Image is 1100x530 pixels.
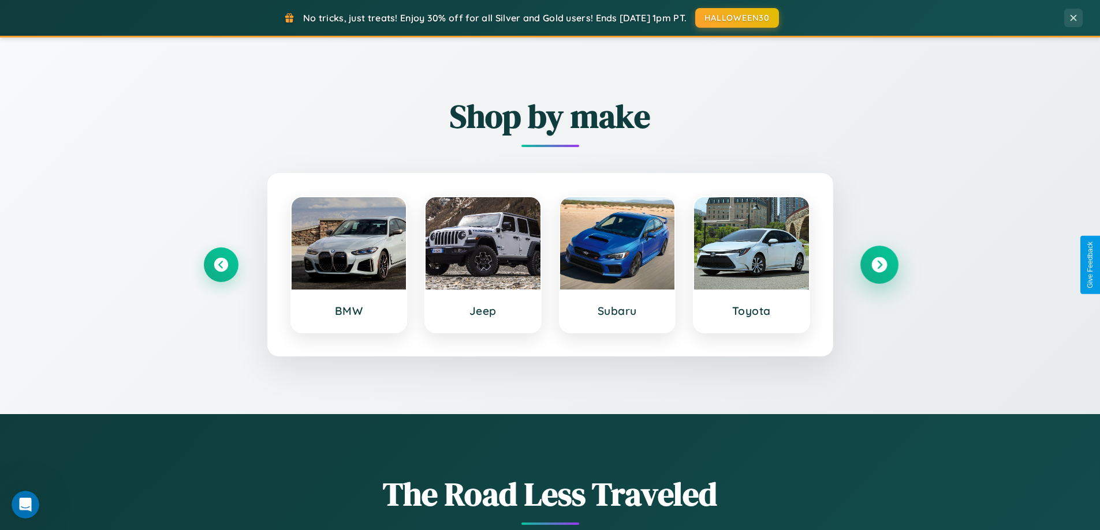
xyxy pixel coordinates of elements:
h3: Toyota [706,304,797,318]
div: Give Feedback [1086,242,1094,288]
h3: BMW [303,304,395,318]
h3: Jeep [437,304,529,318]
iframe: Intercom live chat [12,491,39,518]
button: HALLOWEEN30 [695,8,779,28]
span: No tricks, just treats! Enjoy 30% off for all Silver and Gold users! Ends [DATE] 1pm PT. [303,12,687,24]
h1: The Road Less Traveled [204,472,897,516]
h2: Shop by make [204,94,897,138]
h3: Subaru [572,304,663,318]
